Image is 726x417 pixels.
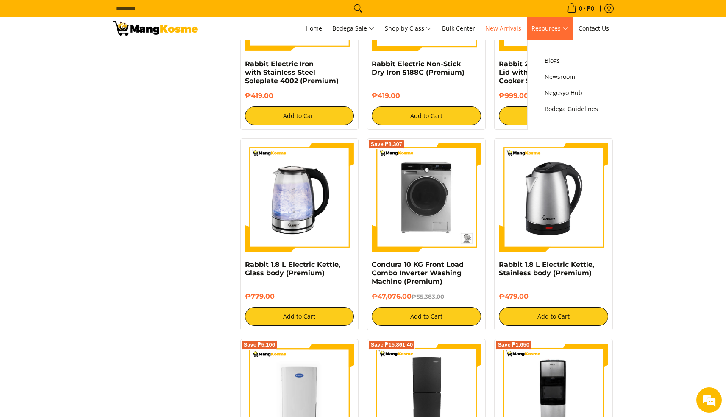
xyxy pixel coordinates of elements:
[206,17,613,40] nav: Main Menu
[244,342,275,347] span: Save ₱5,106
[306,24,322,32] span: Home
[245,143,354,252] img: Rabbit 1.8 L Electric Kettle, Glass body (Premium)
[245,292,354,301] h6: ₱779.00
[545,72,598,82] span: Newsroom
[438,17,479,40] a: Bulk Center
[245,92,354,100] h6: ₱419.00
[351,2,365,15] button: Search
[245,307,354,326] button: Add to Cart
[442,24,475,32] span: Bulk Center
[540,85,602,101] a: Negosyo Hub
[499,143,608,252] img: Rabbit 1.8 L Electric Kettle, Stainless body (Premium)
[499,92,608,100] h6: ₱999.00
[498,342,529,347] span: Save ₱1,650
[381,17,436,40] a: Shop by Class
[574,17,613,40] a: Contact Us
[485,24,521,32] span: New Arrivals
[545,56,598,66] span: Blogs
[328,17,379,40] a: Bodega Sale
[370,342,413,347] span: Save ₱15,861.40
[372,143,481,252] img: Condura 10 KG Front Load Combo Inverter Washing Machine (Premium)
[245,60,339,85] a: Rabbit Electric Iron with Stainless Steel Soleplate 4002 (Premium)
[113,21,198,36] img: New Arrivals: Fresh Release from The Premium Brands l Mang Kosme
[499,292,608,301] h6: ₱479.00
[531,23,568,34] span: Resources
[301,17,326,40] a: Home
[499,260,594,277] a: Rabbit 1.8 L Electric Kettle, Stainless body (Premium)
[499,106,608,125] button: Add to Cart
[332,23,375,34] span: Bodega Sale
[565,4,597,13] span: •
[540,69,602,85] a: Newsroom
[245,260,340,277] a: Rabbit 1.8 L Electric Kettle, Glass body (Premium)
[540,101,602,117] a: Bodega Guidelines
[586,6,595,11] span: ₱0
[372,60,465,76] a: Rabbit Electric Non-Stick Dry Iron 5188C (Premium)
[527,17,573,40] a: Resources
[540,53,602,69] a: Blogs
[499,60,587,85] a: Rabbit 2.5 L G Glass Lid with Steamer Rice Cooker Silver (Premium)
[545,88,598,98] span: Negosyo Hub
[372,106,481,125] button: Add to Cart
[372,260,464,285] a: Condura 10 KG Front Load Combo Inverter Washing Machine (Premium)
[245,106,354,125] button: Add to Cart
[481,17,526,40] a: New Arrivals
[370,142,402,147] span: Save ₱8,307
[579,24,609,32] span: Contact Us
[385,23,432,34] span: Shop by Class
[412,293,444,300] del: ₱55,383.00
[372,92,481,100] h6: ₱419.00
[372,307,481,326] button: Add to Cart
[499,307,608,326] button: Add to Cart
[545,104,598,115] span: Bodega Guidelines
[578,6,584,11] span: 0
[372,292,481,301] h6: ₱47,076.00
